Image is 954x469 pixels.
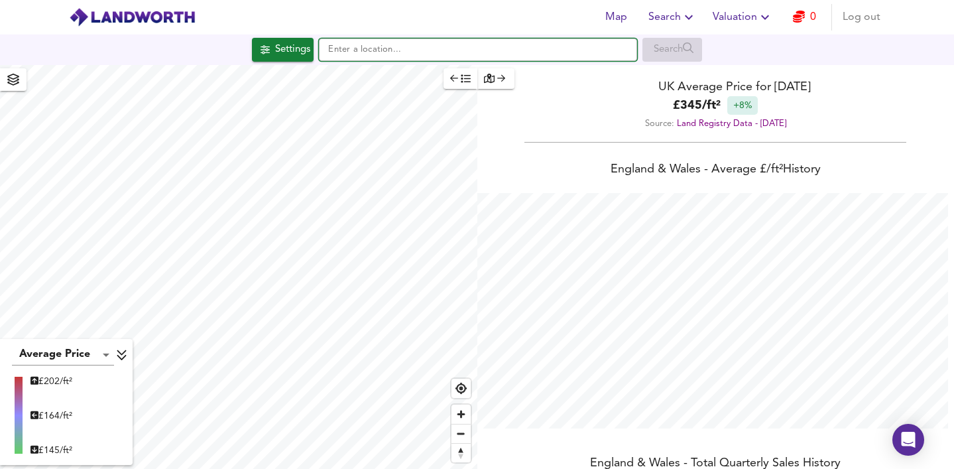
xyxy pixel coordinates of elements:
[643,4,702,31] button: Search
[642,38,703,62] div: Enable a Source before running a Search
[673,97,721,115] b: £ 345 / ft²
[451,424,471,443] button: Zoom out
[319,38,637,61] input: Enter a location...
[451,443,471,462] button: Reset bearing to north
[69,7,196,27] img: logo
[727,96,758,115] div: +8%
[843,8,880,27] span: Log out
[12,344,114,366] div: Average Price
[648,8,697,27] span: Search
[30,444,72,457] div: £ 145/ft²
[707,4,778,31] button: Valuation
[595,4,638,31] button: Map
[451,444,471,462] span: Reset bearing to north
[451,379,471,398] button: Find my location
[713,8,773,27] span: Valuation
[601,8,632,27] span: Map
[784,4,826,31] button: 0
[451,405,471,424] button: Zoom in
[252,38,314,62] button: Settings
[892,424,924,456] div: Open Intercom Messenger
[793,8,816,27] a: 0
[30,409,72,423] div: £ 164/ft²
[677,119,786,128] a: Land Registry Data - [DATE]
[30,375,72,388] div: £ 202/ft²
[275,41,310,58] div: Settings
[837,4,886,31] button: Log out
